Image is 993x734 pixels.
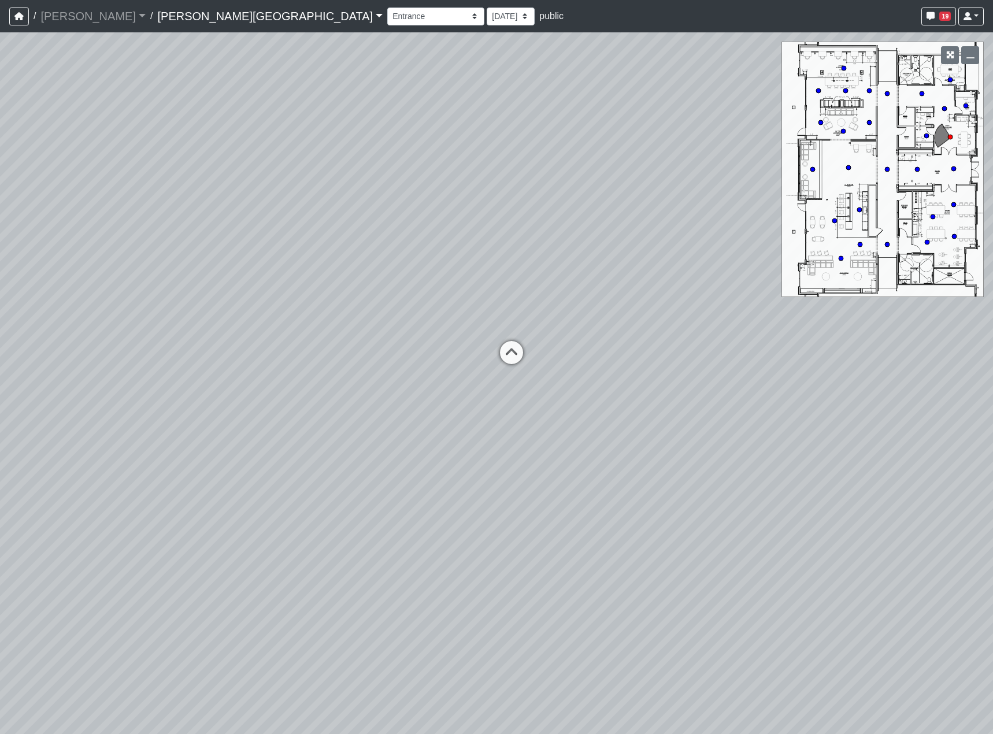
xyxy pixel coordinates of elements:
[539,11,564,21] span: public
[29,5,40,28] span: /
[157,5,383,28] a: [PERSON_NAME][GEOGRAPHIC_DATA]
[939,12,951,21] span: 19
[40,5,146,28] a: [PERSON_NAME]
[146,5,157,28] span: /
[9,711,77,734] iframe: Ybug feedback widget
[921,8,956,25] button: 19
